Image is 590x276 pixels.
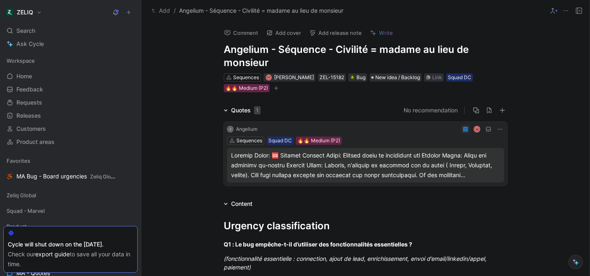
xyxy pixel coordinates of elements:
[370,73,422,82] div: New idea / Backlog
[7,191,36,199] span: Zeliq Global
[297,137,340,145] div: 🔥🔥 Medium (P2)
[3,220,138,235] div: Product
[231,199,252,209] div: Content
[8,240,133,249] div: Cycle will shut down on the [DATE].
[90,173,118,180] span: Zeliq Global
[7,207,45,215] span: Squad - Marvel
[350,73,365,82] div: Bug
[227,126,234,132] div: R
[3,136,138,148] a: Product areas
[231,151,500,180] div: Loremip Dolor: 🆘 Sitamet Consect Adipi: Elitsed doeiu te incididunt utl Etdolor Magna: Aliqu eni ...
[233,73,259,82] div: Sequences
[274,74,314,80] span: [PERSON_NAME]
[3,189,138,201] div: Zeliq Global
[3,38,138,50] a: Ask Cycle
[3,205,138,217] div: Squad - Marvel
[220,199,256,209] div: Content
[3,170,138,182] a: MA Bug - Board urgenciesZeliq Global
[236,125,257,133] div: Angelium
[174,6,176,16] span: /
[350,75,355,80] img: 🪲
[3,155,138,167] div: Favorites
[224,43,507,69] h1: Angelium - Séquence - Civilité = madame au lieu de monsieur
[225,84,268,92] div: 🔥🔥 Medium (P2)
[35,251,70,258] a: export guide
[224,219,507,233] div: Urgency classification
[3,189,138,204] div: Zeliq Global
[16,112,41,120] span: Releases
[16,85,43,94] span: Feedback
[474,126,480,132] div: M
[379,29,393,36] span: Write
[220,105,264,115] div: Quotes1
[254,106,261,114] div: 1
[150,6,172,16] button: Add
[8,249,133,269] div: Check our to save all your data in time.
[3,55,138,67] div: Workspace
[224,241,412,248] strong: Q1 : Le bug empêche-t-il d’utiliser des fonctionnalités essentielles ?
[3,205,138,219] div: Squad - Marvel
[16,138,54,146] span: Product areas
[375,73,420,82] span: New idea / Backlog
[224,255,488,271] em: (fonctionnalité essentielle : connection, ajout de lead, enrichissement, envoi d’email/linkedin/a...
[16,26,35,36] span: Search
[5,8,14,16] img: ZELIQ
[236,137,262,145] div: Sequences
[7,57,35,65] span: Workspace
[3,109,138,122] a: Releases
[220,27,262,39] button: Comment
[16,172,116,181] span: MA Bug - Board urgencies
[16,39,44,49] span: Ask Cycle
[3,123,138,135] a: Customers
[7,222,27,230] span: Product
[266,75,271,80] div: M
[366,27,397,39] button: Write
[320,73,344,82] div: ZEL-15182
[16,98,42,107] span: Requests
[348,73,367,82] div: 🪲Bug
[16,125,46,133] span: Customers
[3,96,138,109] a: Requests
[263,27,305,39] button: Add cover
[404,105,458,115] button: No recommendation
[7,157,30,165] span: Favorites
[432,73,442,82] div: Link
[448,73,471,82] div: Squad DC
[3,70,138,82] a: Home
[3,7,44,18] button: ZELIQZELIQ
[17,9,33,16] h1: ZELIQ
[3,83,138,96] a: Feedback
[179,6,343,16] span: Angelium - Séquence - Civilité = madame au lieu de monsieur
[231,105,261,115] div: Quotes
[268,137,292,145] div: Squad DC
[3,25,138,37] div: Search
[306,27,365,39] button: Add release note
[3,220,138,233] div: Product
[16,72,32,80] span: Home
